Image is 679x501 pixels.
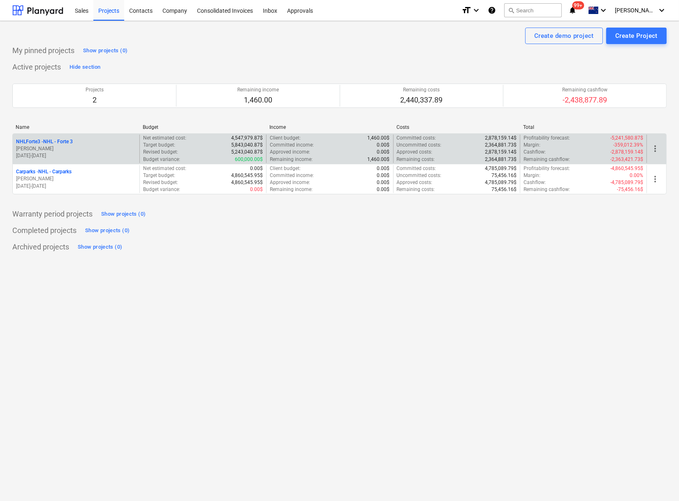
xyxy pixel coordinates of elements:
button: Show projects (0) [76,240,124,254]
p: Carparks - NHL - Carparks [16,168,72,175]
p: -5,241,580.87$ [610,135,643,142]
p: Remaining income [237,86,279,93]
p: Uncommitted costs : [397,142,442,149]
p: Remaining cashflow : [524,186,570,193]
p: -4,860,545.95$ [610,165,643,172]
p: Committed income : [270,172,314,179]
p: NHLForte3 - NHL - Forte 3 [16,138,73,145]
p: Cashflow : [524,149,546,156]
p: Remaining income : [270,186,313,193]
div: Show projects (0) [78,242,122,252]
p: Target budget : [143,142,175,149]
div: Create demo project [534,30,594,41]
button: Search [504,3,562,17]
button: Create demo project [525,28,603,44]
p: [PERSON_NAME] [16,175,136,182]
p: Approved income : [270,179,310,186]
p: -359,012.39% [613,142,643,149]
i: keyboard_arrow_down [471,5,481,15]
p: 1,460.00 [237,95,279,105]
p: Uncommitted costs : [397,172,442,179]
p: 0.00$ [377,172,390,179]
p: Budget variance : [143,186,180,193]
div: Show projects (0) [101,210,146,219]
i: Knowledge base [488,5,496,15]
p: 0.00$ [377,179,390,186]
p: Remaining income : [270,156,313,163]
p: Committed costs : [397,165,436,172]
p: Remaining cashflow [562,86,607,93]
p: Completed projects [12,226,76,235]
p: 0.00$ [377,186,390,193]
p: 2,878,159.14$ [485,135,517,142]
p: Remaining costs : [397,186,435,193]
p: -2,878,159.14$ [610,149,643,156]
div: Carparks -NHL - Carparks[PERSON_NAME][DATE]-[DATE] [16,168,136,189]
p: Committed costs : [397,135,436,142]
p: Archived projects [12,242,69,252]
button: Show projects (0) [83,224,132,237]
p: 2 [86,95,104,105]
p: Revised budget : [143,179,178,186]
p: Projects [86,86,104,93]
p: Client budget : [270,165,301,172]
p: -75,456.16$ [617,186,643,193]
p: 4,547,979.87$ [231,135,263,142]
p: 0.00$ [377,142,390,149]
span: search [508,7,514,14]
p: 600,000.00$ [235,156,263,163]
p: Net estimated cost : [143,165,186,172]
p: Approved costs : [397,179,433,186]
button: Show projects (0) [81,44,130,57]
p: 75,456.16$ [491,186,517,193]
div: Total [523,124,644,130]
div: Name [16,124,136,130]
p: Margin : [524,172,540,179]
p: Remaining costs [400,86,443,93]
p: Remaining costs : [397,156,435,163]
div: NHLForte3 -NHL - Forte 3[PERSON_NAME][DATE]-[DATE] [16,138,136,159]
i: keyboard_arrow_down [598,5,608,15]
p: 0.00$ [250,165,263,172]
p: 4,785,089.79$ [485,179,517,186]
p: 2,440,337.89 [400,95,443,105]
p: Net estimated cost : [143,135,186,142]
p: Committed income : [270,142,314,149]
p: -2,438,877.89 [562,95,607,105]
div: Show projects (0) [83,46,127,56]
p: 1,460.00$ [368,135,390,142]
div: Show projects (0) [85,226,130,235]
p: 0.00% [630,172,643,179]
p: [DATE] - [DATE] [16,183,136,190]
p: Active projects [12,62,61,72]
p: Warranty period projects [12,209,93,219]
p: 4,860,545.95$ [231,172,263,179]
span: [PERSON_NAME] [615,7,656,14]
button: Create Project [606,28,667,44]
i: notifications [568,5,577,15]
span: 99+ [572,1,584,9]
i: format_size [461,5,471,15]
div: Hide section [70,63,100,72]
div: Costs [396,124,517,130]
p: 4,785,089.79$ [485,165,517,172]
p: Remaining cashflow : [524,156,570,163]
div: Budget [143,124,263,130]
span: more_vert [650,174,660,184]
p: 0.00$ [377,165,390,172]
button: Hide section [67,61,102,74]
p: 5,243,040.87$ [231,149,263,156]
p: Margin : [524,142,540,149]
p: 2,364,881.73$ [485,142,517,149]
p: [PERSON_NAME] [16,145,136,152]
p: 0.00$ [377,149,390,156]
p: [DATE] - [DATE] [16,152,136,159]
p: 75,456.16$ [491,172,517,179]
p: 1,460.00$ [368,156,390,163]
p: My pinned projects [12,46,74,56]
p: 2,364,881.73$ [485,156,517,163]
p: Profitability forecast : [524,135,570,142]
p: -2,363,421.73$ [610,156,643,163]
i: keyboard_arrow_down [657,5,667,15]
div: Chat Widget [638,461,679,501]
